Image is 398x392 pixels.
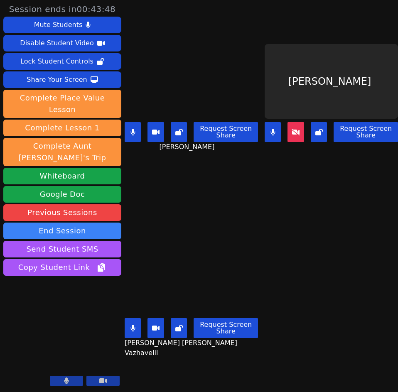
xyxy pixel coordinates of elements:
[3,71,121,88] button: Share Your Screen
[77,4,116,14] time: 00:43:48
[194,318,258,338] button: Request Screen Share
[3,186,121,203] a: Google Doc
[18,262,106,273] span: Copy Student Link
[20,55,93,68] div: Lock Student Controls
[194,122,258,142] button: Request Screen Share
[3,17,121,33] button: Mute Students
[3,53,121,70] button: Lock Student Controls
[265,44,398,119] div: [PERSON_NAME]
[20,37,93,50] div: Disable Student Video
[160,142,217,152] span: [PERSON_NAME]
[3,241,121,257] button: Send Student SMS
[3,259,121,276] button: Copy Student Link
[3,120,121,136] button: Complete Lesson 1
[3,138,121,166] button: Complete Aunt [PERSON_NAME]'s Trip
[9,3,116,15] span: Session ends in
[334,122,398,142] button: Request Screen Share
[3,35,121,51] button: Disable Student Video
[3,168,121,184] button: Whiteboard
[34,18,82,32] div: Mute Students
[3,223,121,239] button: End Session
[125,338,251,358] span: [PERSON_NAME] [PERSON_NAME] Vazhavelil
[3,90,121,118] button: Complete Place Value Lesson
[3,204,121,221] a: Previous Sessions
[27,73,87,86] div: Share Your Screen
